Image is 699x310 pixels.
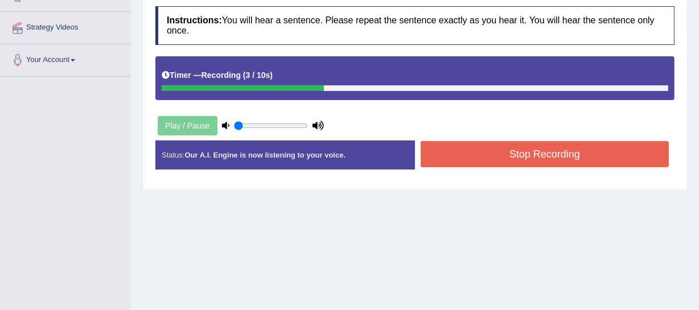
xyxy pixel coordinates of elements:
b: Recording [202,71,241,80]
div: Status: [155,140,415,170]
b: Instructions: [167,15,222,25]
b: ) [270,71,273,80]
h5: Timer — [162,71,273,80]
a: Your Account [1,44,130,73]
b: ( [243,71,246,80]
button: Stop Recording [421,141,669,167]
b: 3 / 10s [246,71,270,80]
a: Strategy Videos [1,12,130,40]
strong: Our A.I. Engine is now listening to your voice. [184,151,346,159]
h4: You will hear a sentence. Please repeat the sentence exactly as you hear it. You will hear the se... [155,6,675,44]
